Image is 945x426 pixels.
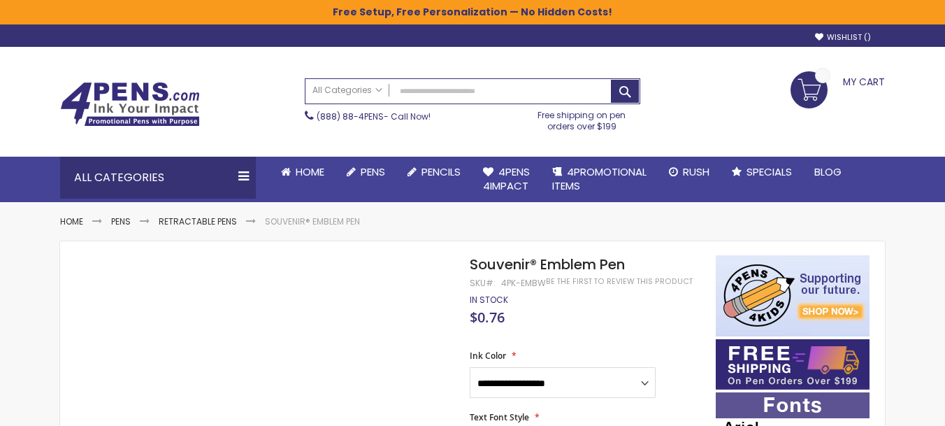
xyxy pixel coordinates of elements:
[305,79,389,102] a: All Categories
[361,164,385,179] span: Pens
[815,32,871,43] a: Wishlist
[60,157,256,199] div: All Categories
[803,157,853,187] a: Blog
[111,215,131,227] a: Pens
[396,157,472,187] a: Pencils
[336,157,396,187] a: Pens
[312,85,382,96] span: All Categories
[60,215,83,227] a: Home
[470,411,529,423] span: Text Font Style
[814,164,842,179] span: Blog
[270,157,336,187] a: Home
[60,82,200,127] img: 4Pens Custom Pens and Promotional Products
[265,216,360,227] li: Souvenir® Emblem Pen
[483,164,530,193] span: 4Pens 4impact
[721,157,803,187] a: Specials
[716,255,870,336] img: 4pens 4 kids
[470,294,508,306] span: In stock
[552,164,647,193] span: 4PROMOTIONAL ITEMS
[470,277,496,289] strong: SKU
[317,111,431,122] span: - Call Now!
[501,278,546,289] div: 4PK-EMBW
[470,255,625,274] span: Souvenir® Emblem Pen
[421,164,461,179] span: Pencils
[683,164,709,179] span: Rush
[159,215,237,227] a: Retractable Pens
[470,350,506,362] span: Ink Color
[658,157,721,187] a: Rush
[524,104,641,132] div: Free shipping on pen orders over $199
[541,157,658,202] a: 4PROMOTIONALITEMS
[546,276,693,287] a: Be the first to review this product
[746,164,792,179] span: Specials
[716,339,870,390] img: Free shipping on orders over $199
[472,157,541,202] a: 4Pens4impact
[296,164,324,179] span: Home
[470,308,505,327] span: $0.76
[317,111,384,122] a: (888) 88-4PENS
[470,294,508,306] div: Availability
